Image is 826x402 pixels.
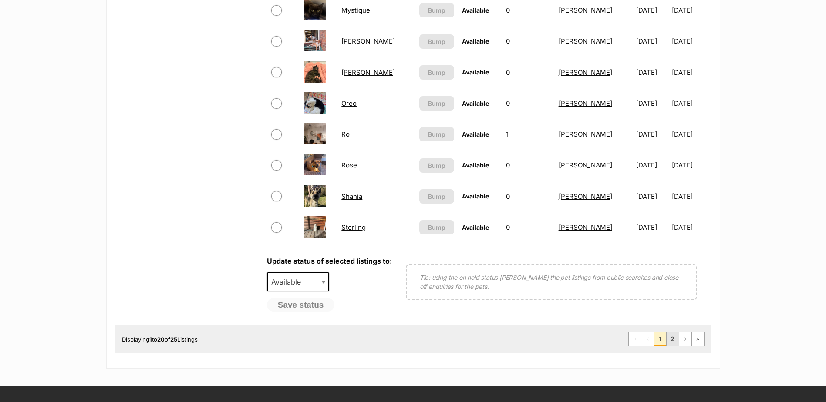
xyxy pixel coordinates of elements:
[628,332,705,346] nav: Pagination
[428,161,445,170] span: Bump
[502,150,554,180] td: 0
[462,224,489,231] span: Available
[149,336,152,343] strong: 1
[341,130,350,138] a: Ro
[419,34,455,49] button: Bump
[667,332,679,346] a: Page 2
[462,131,489,138] span: Available
[672,88,710,118] td: [DATE]
[428,223,445,232] span: Bump
[341,37,395,45] a: [PERSON_NAME]
[633,88,671,118] td: [DATE]
[462,161,489,169] span: Available
[428,37,445,46] span: Bump
[419,96,455,111] button: Bump
[341,6,370,14] a: Mystique
[428,68,445,77] span: Bump
[157,336,165,343] strong: 20
[559,99,612,107] a: [PERSON_NAME]
[633,57,671,87] td: [DATE]
[672,181,710,211] td: [DATE]
[692,332,704,346] a: Last page
[559,37,612,45] a: [PERSON_NAME]
[462,7,489,14] span: Available
[267,272,330,291] span: Available
[267,298,335,312] button: Save status
[122,336,198,343] span: Displaying to of Listings
[341,99,357,107] a: Oreo
[502,57,554,87] td: 0
[268,276,310,288] span: Available
[462,100,489,107] span: Available
[672,150,710,180] td: [DATE]
[672,26,710,56] td: [DATE]
[559,6,612,14] a: [PERSON_NAME]
[341,223,366,231] a: Sterling
[559,68,612,77] a: [PERSON_NAME]
[641,332,654,346] span: Previous page
[502,26,554,56] td: 0
[679,332,691,346] a: Next page
[419,65,455,80] button: Bump
[633,26,671,56] td: [DATE]
[419,220,455,234] button: Bump
[341,161,357,169] a: Rose
[559,161,612,169] a: [PERSON_NAME]
[629,332,641,346] span: First page
[502,212,554,242] td: 0
[462,68,489,76] span: Available
[559,223,612,231] a: [PERSON_NAME]
[428,130,445,139] span: Bump
[419,189,455,204] button: Bump
[559,192,612,201] a: [PERSON_NAME]
[341,192,362,201] a: Shania
[462,37,489,45] span: Available
[341,68,395,77] a: [PERSON_NAME]
[633,212,671,242] td: [DATE]
[419,3,455,17] button: Bump
[633,150,671,180] td: [DATE]
[502,88,554,118] td: 0
[633,119,671,149] td: [DATE]
[428,192,445,201] span: Bump
[170,336,177,343] strong: 25
[654,332,666,346] span: Page 1
[502,119,554,149] td: 1
[428,6,445,15] span: Bump
[559,130,612,138] a: [PERSON_NAME]
[419,158,455,173] button: Bump
[462,192,489,200] span: Available
[672,212,710,242] td: [DATE]
[428,99,445,108] span: Bump
[267,257,392,265] label: Update status of selected listings to:
[419,127,455,141] button: Bump
[502,181,554,211] td: 0
[672,57,710,87] td: [DATE]
[420,273,683,291] p: Tip: using the on hold status [PERSON_NAME] the pet listings from public searches and close off e...
[672,119,710,149] td: [DATE]
[633,181,671,211] td: [DATE]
